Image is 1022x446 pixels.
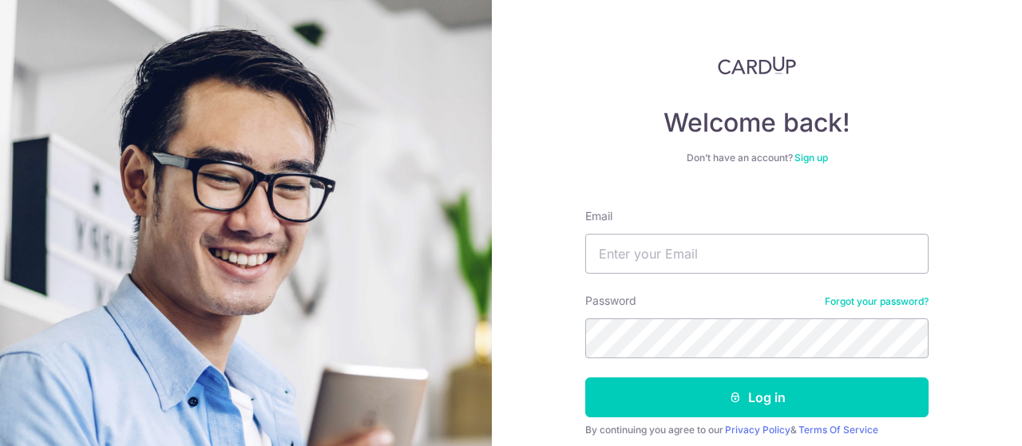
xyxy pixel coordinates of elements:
[585,152,929,164] div: Don’t have an account?
[794,152,828,164] a: Sign up
[585,107,929,139] h4: Welcome back!
[725,424,790,436] a: Privacy Policy
[718,56,796,75] img: CardUp Logo
[585,424,929,436] div: By continuing you agree to our &
[585,208,612,224] label: Email
[798,424,878,436] a: Terms Of Service
[585,293,636,309] label: Password
[585,234,929,274] input: Enter your Email
[825,295,929,308] a: Forgot your password?
[585,377,929,417] button: Log in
